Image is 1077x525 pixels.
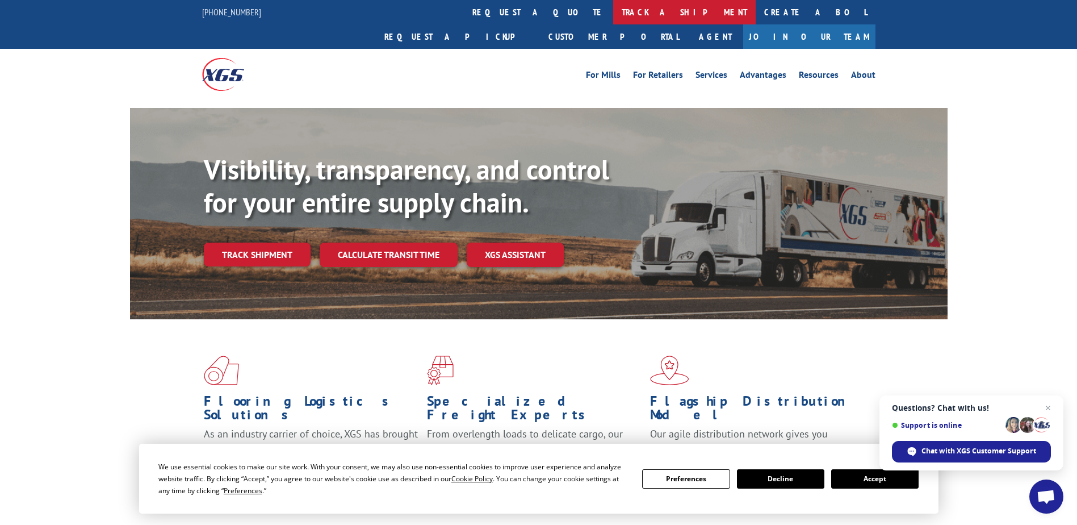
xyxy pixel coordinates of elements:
[204,356,239,385] img: xgs-icon-total-supply-chain-intelligence-red
[540,24,688,49] a: Customer Portal
[642,469,730,489] button: Preferences
[799,70,839,83] a: Resources
[892,403,1051,413] span: Questions? Chat with us!
[202,6,261,18] a: [PHONE_NUMBER]
[224,486,262,495] span: Preferences
[451,474,493,484] span: Cookie Policy
[320,243,458,267] a: Calculate transit time
[737,469,824,489] button: Decline
[892,421,1001,430] span: Support is online
[467,243,564,267] a: XGS ASSISTANT
[139,444,938,514] div: Cookie Consent Prompt
[633,70,683,83] a: For Retailers
[427,356,454,385] img: xgs-icon-focused-on-flooring-red
[204,394,418,427] h1: Flooring Logistics Solutions
[921,446,1036,456] span: Chat with XGS Customer Support
[1041,401,1055,415] span: Close chat
[427,394,642,427] h1: Specialized Freight Experts
[851,70,875,83] a: About
[1029,480,1063,514] div: Open chat
[204,243,311,266] a: Track shipment
[831,469,919,489] button: Accept
[427,427,642,478] p: From overlength loads to delicate cargo, our experienced staff knows the best way to move your fr...
[743,24,875,49] a: Join Our Team
[688,24,743,49] a: Agent
[158,461,628,497] div: We use essential cookies to make our site work. With your consent, we may also use non-essential ...
[586,70,621,83] a: For Mills
[650,394,865,427] h1: Flagship Distribution Model
[650,356,689,385] img: xgs-icon-flagship-distribution-model-red
[376,24,540,49] a: Request a pickup
[892,441,1051,463] div: Chat with XGS Customer Support
[740,70,786,83] a: Advantages
[695,70,727,83] a: Services
[204,152,609,220] b: Visibility, transparency, and control for your entire supply chain.
[650,427,859,454] span: Our agile distribution network gives you nationwide inventory management on demand.
[204,427,418,468] span: As an industry carrier of choice, XGS has brought innovation and dedication to flooring logistics...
